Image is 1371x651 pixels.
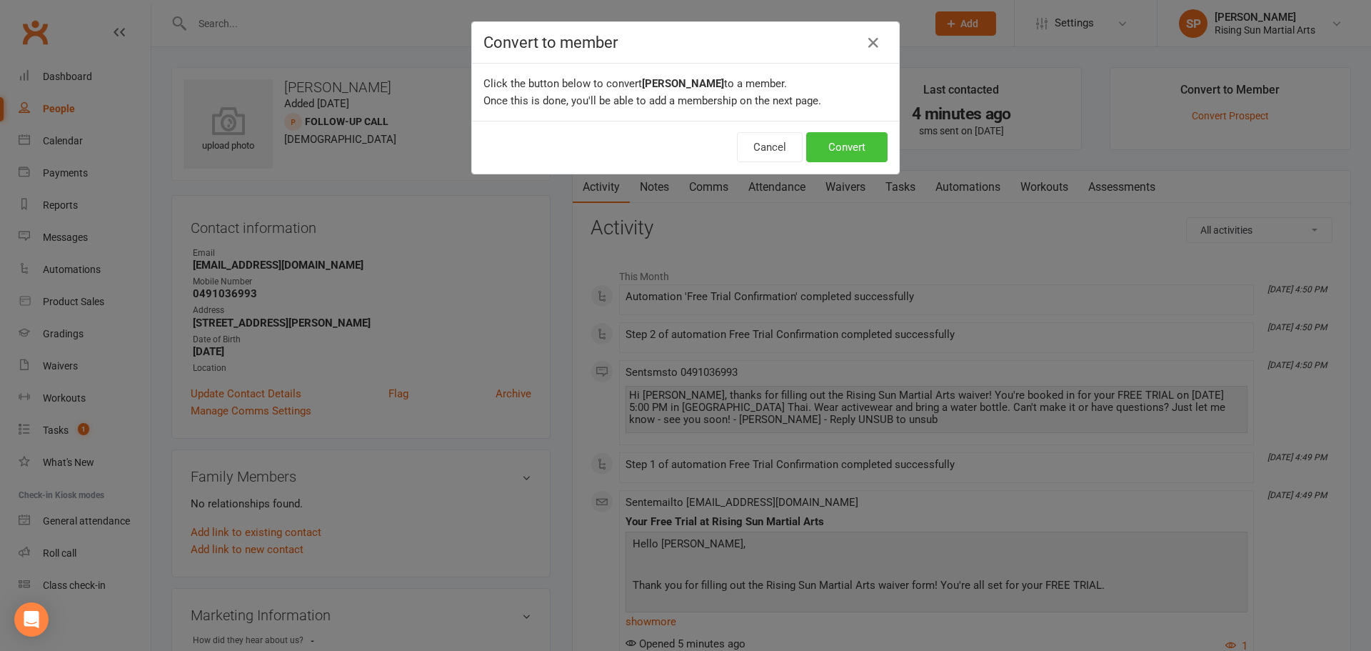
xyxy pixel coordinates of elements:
button: Cancel [737,132,803,162]
b: [PERSON_NAME] [642,77,724,90]
div: Open Intercom Messenger [14,602,49,637]
button: Close [862,31,885,54]
h4: Convert to member [483,34,888,51]
button: Convert [806,132,888,162]
div: Click the button below to convert to a member. Once this is done, you'll be able to add a members... [472,64,899,121]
